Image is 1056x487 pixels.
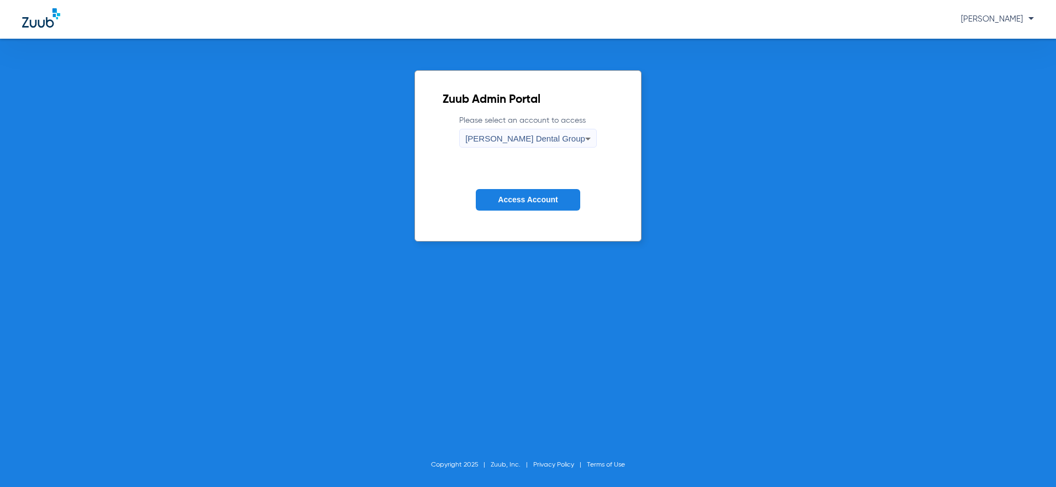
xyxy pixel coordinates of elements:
[533,462,574,468] a: Privacy Policy
[22,8,60,28] img: Zuub Logo
[459,115,597,148] label: Please select an account to access
[961,15,1034,23] span: [PERSON_NAME]
[587,462,625,468] a: Terms of Use
[498,195,558,204] span: Access Account
[476,189,580,211] button: Access Account
[443,95,613,106] h2: Zuub Admin Portal
[465,134,585,143] span: [PERSON_NAME] Dental Group
[491,459,533,470] li: Zuub, Inc.
[431,459,491,470] li: Copyright 2025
